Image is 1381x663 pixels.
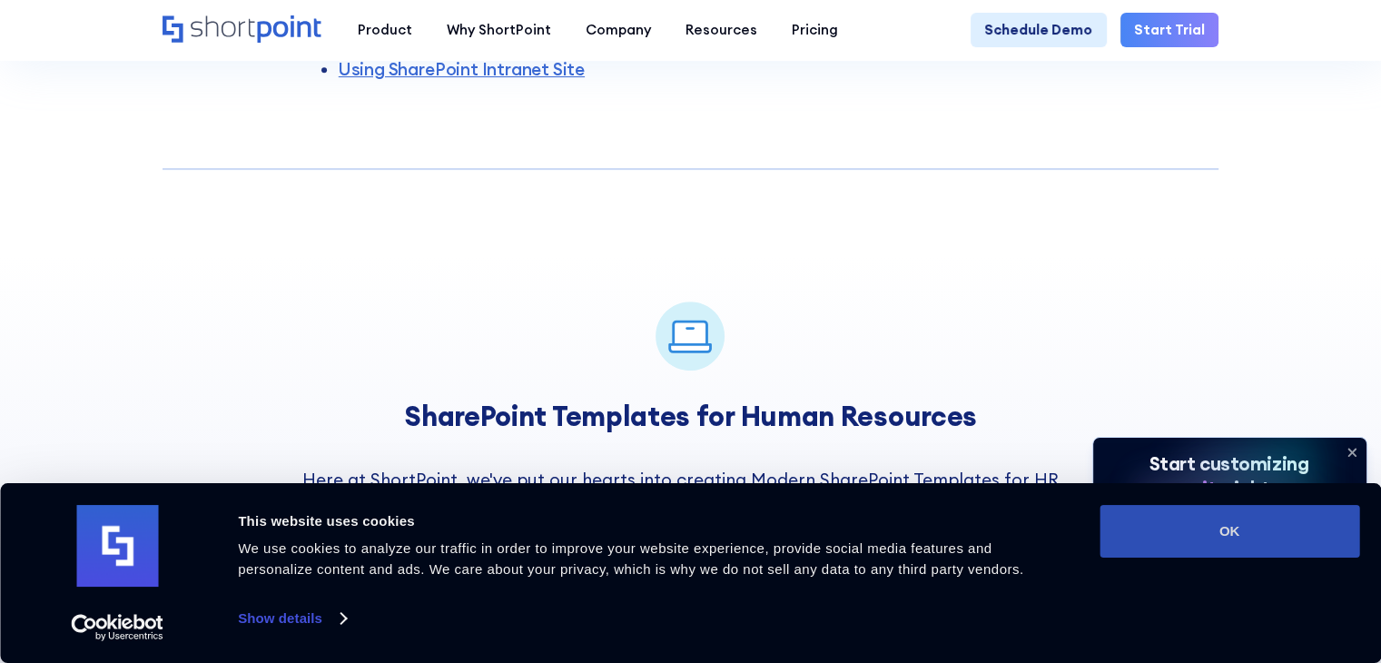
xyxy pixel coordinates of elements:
a: Company [568,13,668,47]
a: Resources [668,13,774,47]
a: Pricing [774,13,855,47]
span: We use cookies to analyze our traffic in order to improve your website experience, provide social... [238,540,1023,577]
button: OK [1100,505,1359,558]
strong: SharePoint Templates for Human Resources [404,399,977,433]
a: Schedule Demo [971,13,1106,47]
iframe: Chat Widget [1055,453,1381,663]
div: Pricing [792,20,838,41]
a: Product [340,13,429,47]
div: Product [358,20,412,41]
div: This website uses cookies [238,510,1059,532]
a: Usercentrics Cookiebot - opens in a new window [38,614,197,641]
div: Widget de chat [1055,453,1381,663]
a: Why ShortPoint [429,13,568,47]
a: Using SharePoint Intranet Site [339,58,585,80]
p: Here at ShortPoint, we've put our hearts into creating Modern SharePoint Templates for HR teams. ... [302,467,1080,648]
a: Home [163,15,323,45]
a: Show details [238,605,345,632]
a: Start Trial [1120,13,1218,47]
img: logo [76,505,158,587]
div: Resources [686,20,757,41]
div: Company [586,20,651,41]
div: Why ShortPoint [447,20,551,41]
